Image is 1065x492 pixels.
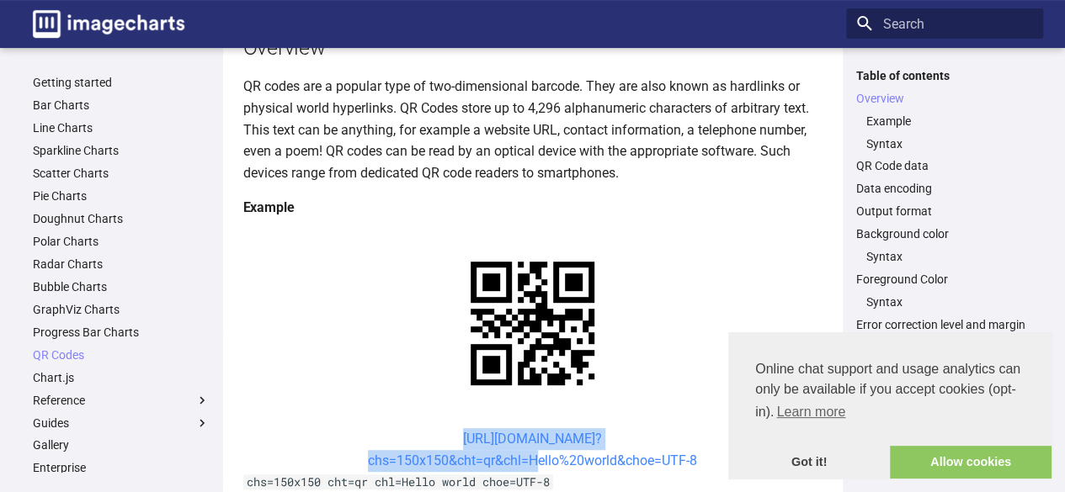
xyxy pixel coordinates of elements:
[33,437,210,452] a: Gallery
[33,279,210,294] a: Bubble Charts
[243,474,553,489] code: chs=150x150 cht=qr chl=Hello world choe=UTF-8
[755,359,1025,425] span: Online chat support and usage analytics can only be available if you accept cookies (opt-in).
[441,232,624,415] img: chart
[33,347,210,362] a: QR Codes
[728,446,890,479] a: dismiss cookie message
[33,370,210,385] a: Chart.js
[856,91,1033,106] a: Overview
[856,226,1033,241] a: Background color
[856,249,1033,264] nav: Background color
[33,234,210,249] a: Polar Charts
[33,415,210,431] label: Guides
[243,76,823,183] p: QR codes are a popular type of two-dimensional barcode. They are also known as hardlinks or physi...
[33,98,210,113] a: Bar Charts
[890,446,1052,479] a: allow cookies
[846,68,1043,333] nav: Table of contents
[33,302,210,317] a: GraphViz Charts
[33,325,210,340] a: Progress Bar Charts
[33,257,210,272] a: Radar Charts
[368,431,697,468] a: [URL][DOMAIN_NAME]?chs=150x150&cht=qr&chl=Hello%20world&choe=UTF-8
[243,197,823,219] h4: Example
[774,399,848,425] a: learn more about cookies
[856,114,1033,151] nav: Overview
[866,294,1033,309] a: Syntax
[33,75,210,90] a: Getting started
[856,317,1033,332] a: Error correction level and margin
[33,10,184,38] img: logo
[33,393,210,408] label: Reference
[856,294,1033,309] nav: Foreground Color
[26,3,191,45] a: Image-Charts documentation
[866,114,1033,129] a: Example
[856,272,1033,287] a: Foreground Color
[856,204,1033,219] a: Output format
[846,8,1043,39] input: Search
[856,181,1033,196] a: Data encoding
[33,211,210,226] a: Doughnut Charts
[866,249,1033,264] a: Syntax
[243,33,823,62] h2: Overview
[33,188,210,204] a: Pie Charts
[33,460,210,475] a: Enterprise
[866,136,1033,151] a: Syntax
[846,68,1043,83] label: Table of contents
[33,120,210,135] a: Line Charts
[33,143,210,158] a: Sparkline Charts
[856,158,1033,173] a: QR Code data
[33,166,210,181] a: Scatter Charts
[728,332,1052,479] div: cookieconsent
